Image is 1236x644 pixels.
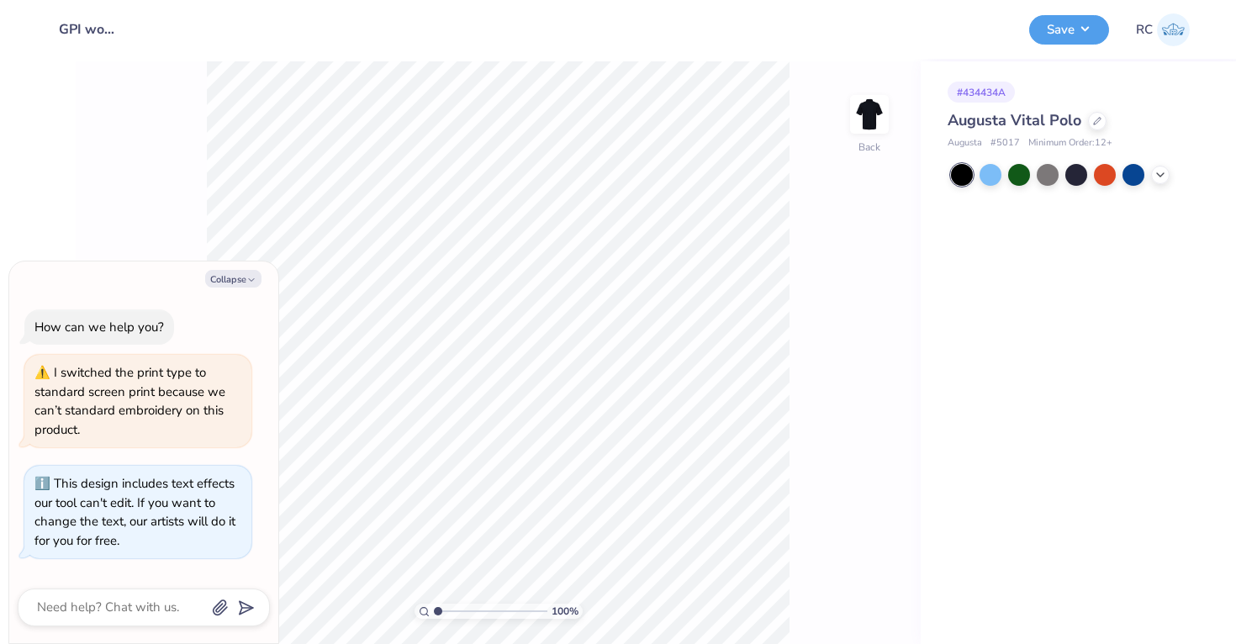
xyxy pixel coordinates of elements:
span: Augusta [948,136,982,150]
span: Minimum Order: 12 + [1028,136,1112,150]
div: Back [858,140,880,155]
span: 100 % [552,604,578,619]
a: RC [1136,13,1190,46]
button: Collapse [205,270,261,288]
img: Reilly Chin(cm) [1157,13,1190,46]
input: Untitled Design [46,13,129,46]
span: RC [1136,20,1153,40]
img: Back [853,98,886,131]
span: Augusta Vital Polo [948,110,1081,130]
button: Save [1029,15,1109,45]
div: This design includes text effects our tool can't edit. If you want to change the text, our artist... [34,475,235,549]
div: # 434434A [948,82,1015,103]
div: How can we help you? [34,319,164,335]
span: # 5017 [990,136,1020,150]
div: I switched the print type to standard screen print because we can’t standard embroidery on this p... [34,364,225,438]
